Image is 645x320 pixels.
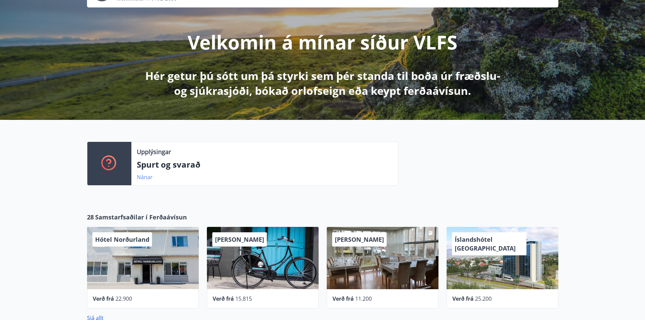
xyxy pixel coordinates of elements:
span: Verð frá [213,295,234,302]
p: Hér getur þú sótt um þá styrki sem þér standa til boða úr fræðslu- og sjúkrasjóði, bókað orlofsei... [144,68,501,98]
span: Verð frá [452,295,474,302]
span: [PERSON_NAME] [335,235,384,243]
span: Verð frá [332,295,354,302]
span: 15.815 [235,295,252,302]
span: 28 [87,213,94,221]
span: 11.200 [355,295,372,302]
p: Spurt og svarað [137,159,393,170]
span: [PERSON_NAME] [215,235,264,243]
p: Velkomin á mínar síður VLFS [188,29,457,55]
span: 22.900 [115,295,132,302]
a: Nánar [137,173,153,181]
span: Hótel Norðurland [95,235,149,243]
span: 25.200 [475,295,492,302]
span: Verð frá [93,295,114,302]
p: Upplýsingar [137,147,171,156]
span: Íslandshótel [GEOGRAPHIC_DATA] [455,235,516,252]
span: Samstarfsaðilar í Ferðaávísun [95,213,187,221]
